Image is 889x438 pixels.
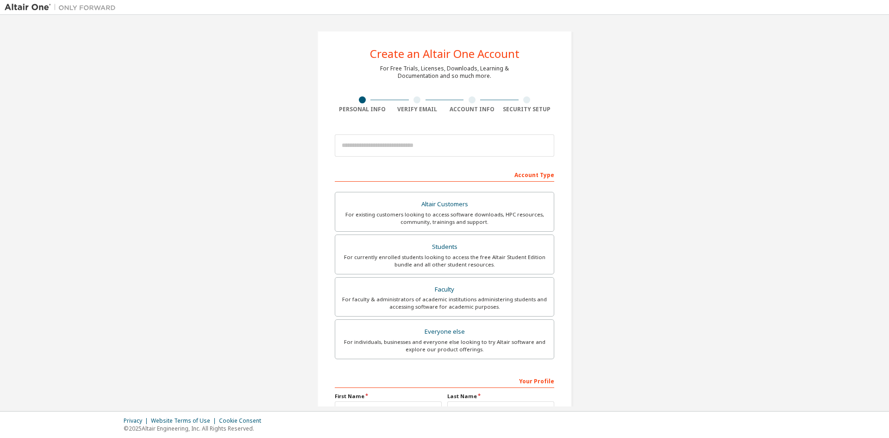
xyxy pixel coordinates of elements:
div: Personal Info [335,106,390,113]
div: For existing customers looking to access software downloads, HPC resources, community, trainings ... [341,211,548,226]
div: Website Terms of Use [151,417,219,425]
label: First Name [335,393,442,400]
div: Verify Email [390,106,445,113]
div: Everyone else [341,325,548,338]
div: Account Type [335,167,554,182]
div: Cookie Consent [219,417,267,425]
div: For currently enrolled students looking to access the free Altair Student Edition bundle and all ... [341,254,548,268]
div: Your Profile [335,373,554,388]
div: Security Setup [500,106,555,113]
div: Altair Customers [341,198,548,211]
div: Create an Altair One Account [370,48,520,59]
label: Last Name [447,393,554,400]
div: Faculty [341,283,548,296]
div: Privacy [124,417,151,425]
div: Account Info [444,106,500,113]
div: For Free Trials, Licenses, Downloads, Learning & Documentation and so much more. [380,65,509,80]
p: © 2025 Altair Engineering, Inc. All Rights Reserved. [124,425,267,432]
div: Students [341,241,548,254]
img: Altair One [5,3,120,12]
div: For individuals, businesses and everyone else looking to try Altair software and explore our prod... [341,338,548,353]
div: For faculty & administrators of academic institutions administering students and accessing softwa... [341,296,548,311]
